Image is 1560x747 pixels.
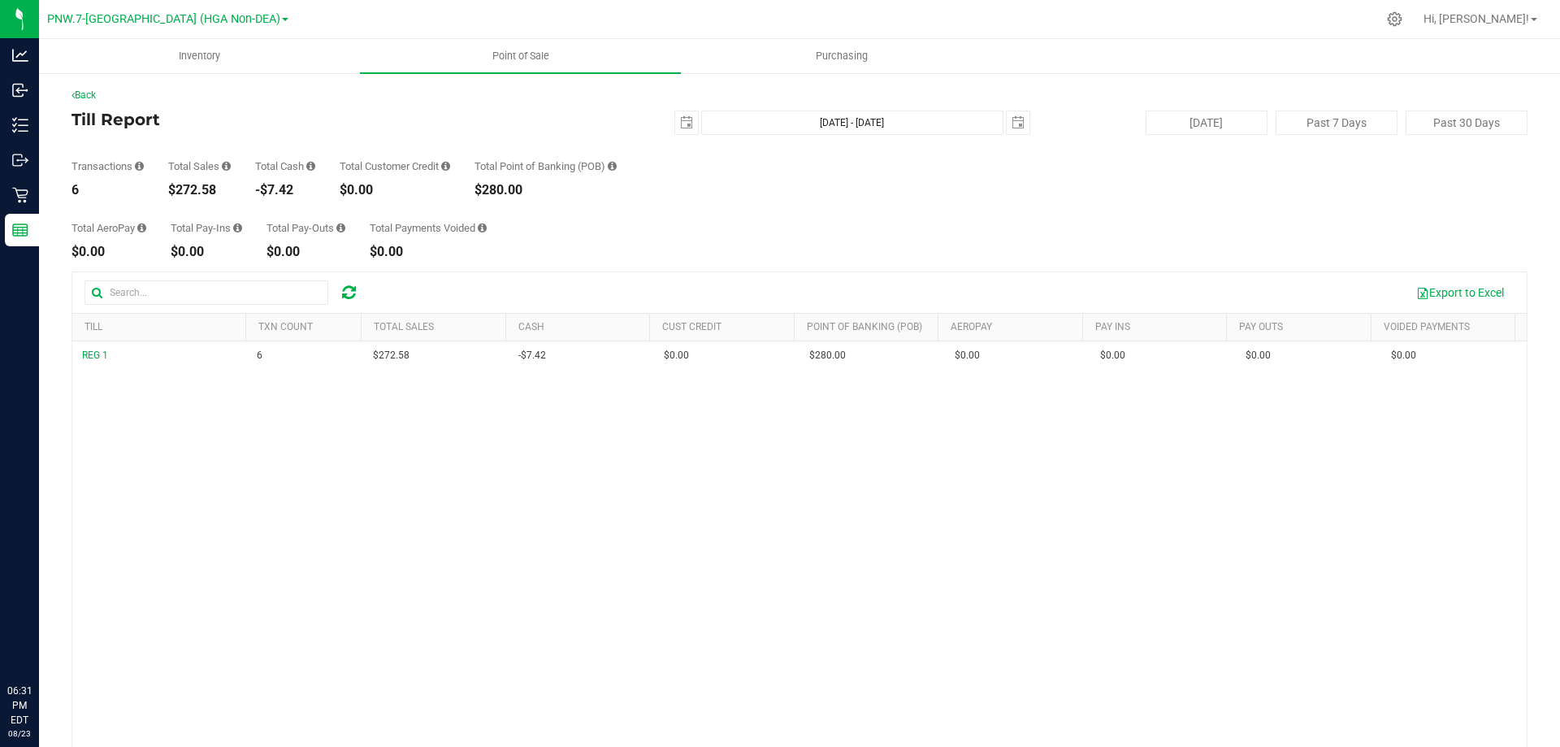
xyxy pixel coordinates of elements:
div: $280.00 [474,184,617,197]
a: Voided Payments [1384,321,1470,332]
a: Purchasing [681,39,1002,73]
span: -$7.42 [518,348,546,363]
span: $0.00 [1391,348,1416,363]
span: PNW.7-[GEOGRAPHIC_DATA] (HGA Non-DEA) [47,12,280,26]
div: Total Point of Banking (POB) [474,161,617,172]
a: Cust Credit [662,321,721,332]
a: Point of Sale [360,39,681,73]
i: Sum of all cash pay-outs removed from tills within the date range. [336,223,345,233]
inline-svg: Retail [12,187,28,203]
div: Total Customer Credit [340,161,450,172]
span: 6 [257,348,262,363]
div: Total Sales [168,161,231,172]
a: Point of Banking (POB) [807,321,922,332]
i: Sum of all successful, non-voided payment transaction amounts using account credit as the payment... [441,161,450,172]
div: Transactions [71,161,144,172]
div: Total Pay-Outs [266,223,345,233]
p: 06:31 PM EDT [7,684,32,727]
span: Purchasing [794,49,890,63]
span: $0.00 [955,348,980,363]
div: $0.00 [266,245,345,258]
span: Hi, [PERSON_NAME]! [1423,12,1529,25]
a: Pay Outs [1239,321,1283,332]
span: $0.00 [1246,348,1271,363]
inline-svg: Inventory [12,117,28,133]
div: Total AeroPay [71,223,146,233]
button: [DATE] [1146,111,1267,135]
span: $0.00 [664,348,689,363]
div: $0.00 [171,245,242,258]
i: Sum of all cash pay-ins added to tills within the date range. [233,223,242,233]
div: $0.00 [370,245,487,258]
button: Export to Excel [1406,279,1514,306]
a: AeroPay [951,321,992,332]
span: $280.00 [809,348,846,363]
h4: Till Report [71,111,557,128]
i: Sum of all successful, non-voided cash payment transaction amounts (excluding tips and transactio... [306,161,315,172]
div: 6 [71,184,144,197]
i: Sum of the successful, non-voided point-of-banking payment transaction amounts, both via payment ... [608,161,617,172]
div: $272.58 [168,184,231,197]
span: REG 1 [82,350,108,361]
span: Point of Sale [470,49,571,63]
a: Cash [518,321,544,332]
i: Sum of all successful AeroPay payment transaction amounts for all purchases in the date range. Ex... [137,223,146,233]
a: TXN Count [258,321,313,332]
div: Total Payments Voided [370,223,487,233]
div: $0.00 [340,184,450,197]
inline-svg: Analytics [12,47,28,63]
a: Inventory [39,39,360,73]
a: Pay Ins [1095,321,1130,332]
div: Total Pay-Ins [171,223,242,233]
iframe: Resource center unread badge [48,615,67,634]
span: select [1007,111,1029,134]
inline-svg: Outbound [12,152,28,168]
p: 08/23 [7,727,32,740]
button: Past 7 Days [1276,111,1397,135]
a: Back [71,89,96,101]
span: $272.58 [373,348,409,363]
span: $0.00 [1100,348,1125,363]
i: Count of all successful payment transactions, possibly including voids, refunds, and cash-back fr... [135,161,144,172]
input: Search... [84,280,328,305]
div: -$7.42 [255,184,315,197]
div: $0.00 [71,245,146,258]
inline-svg: Inbound [12,82,28,98]
i: Sum of all voided payment transaction amounts (excluding tips and transaction fees) within the da... [478,223,487,233]
span: Inventory [157,49,242,63]
button: Past 30 Days [1406,111,1527,135]
div: Manage settings [1384,11,1405,27]
div: Total Cash [255,161,315,172]
iframe: Resource center [16,617,65,666]
span: select [675,111,698,134]
i: Sum of all successful, non-voided payment transaction amounts (excluding tips and transaction fee... [222,161,231,172]
a: Till [84,321,102,332]
a: Total Sales [374,321,434,332]
inline-svg: Reports [12,222,28,238]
